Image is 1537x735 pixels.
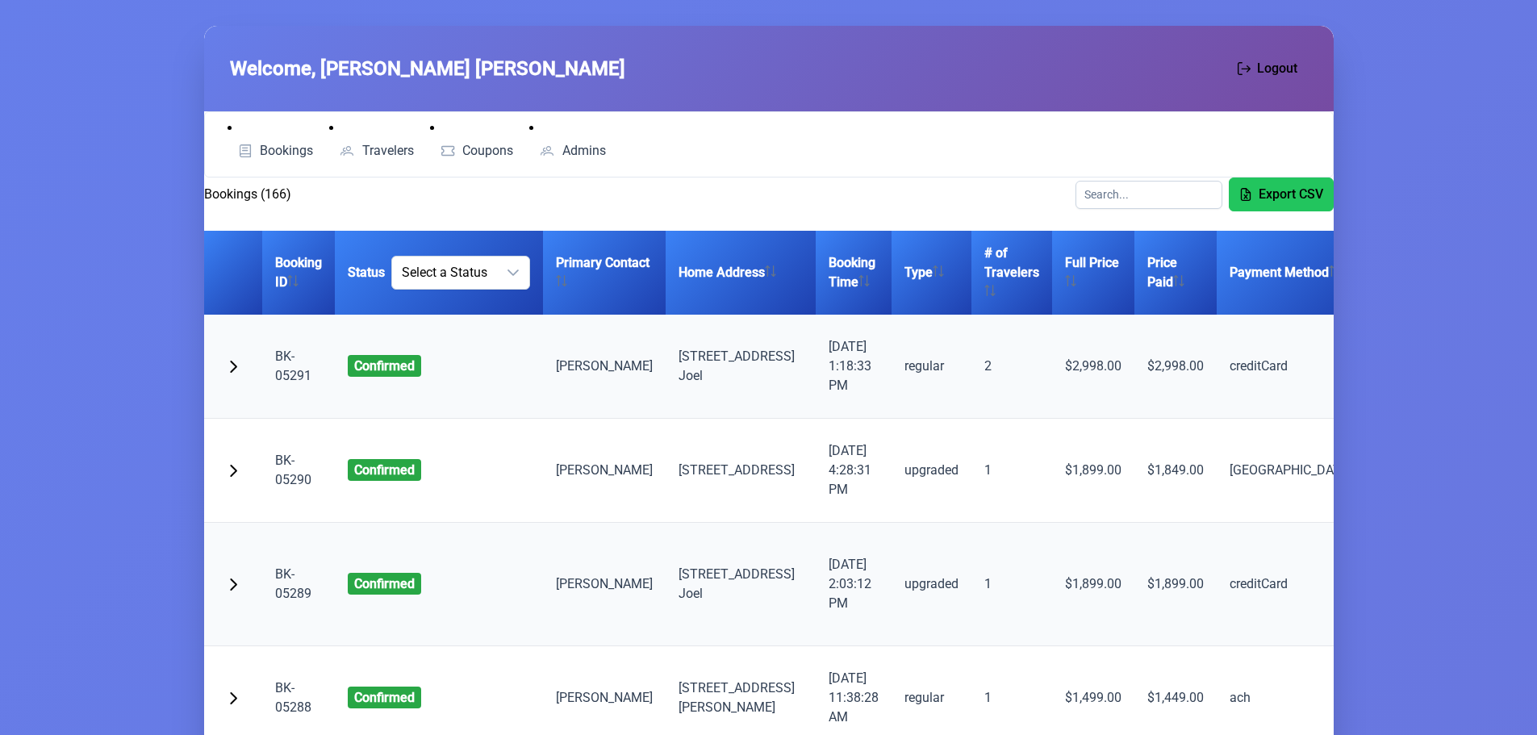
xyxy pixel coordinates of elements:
td: creditCard [1217,523,1364,646]
td: [STREET_ADDRESS] Joel [666,315,816,419]
td: $1,899.00 [1134,523,1217,646]
td: creditCard [1217,315,1364,419]
span: Admins [562,144,606,157]
span: confirmed [348,687,421,708]
a: Admins [529,138,616,164]
li: Travelers [329,119,424,164]
td: 1 [971,523,1052,646]
span: Logout [1257,59,1297,78]
button: Logout [1227,52,1308,86]
td: upgraded [892,523,971,646]
span: confirmed [348,355,421,377]
td: [PERSON_NAME] [543,523,666,646]
span: Welcome, [PERSON_NAME] [PERSON_NAME] [230,54,625,83]
a: BK-05291 [275,349,311,383]
td: $2,998.00 [1134,315,1217,419]
span: Coupons [462,144,513,157]
td: $1,849.00 [1134,419,1217,523]
td: regular [892,315,971,419]
td: 2 [971,315,1052,419]
li: Admins [529,119,616,164]
li: Bookings [228,119,324,164]
th: # of Travelers [971,231,1052,315]
span: confirmed [348,459,421,481]
span: Travelers [362,144,414,157]
li: Coupons [430,119,524,164]
td: [PERSON_NAME] [543,315,666,419]
a: BK-05288 [275,680,311,715]
td: $2,998.00 [1052,315,1134,419]
a: Bookings [228,138,324,164]
td: [DATE] 2:03:12 PM [816,523,892,646]
td: $1,899.00 [1052,419,1134,523]
a: Travelers [329,138,424,164]
td: $1,899.00 [1052,523,1134,646]
h2: Bookings (166) [204,185,291,204]
span: Bookings [260,144,313,157]
th: Booking Time [816,231,892,315]
th: Primary Contact [543,231,666,315]
div: dropdown trigger [497,257,529,289]
a: BK-05289 [275,566,311,601]
input: Search... [1075,181,1222,209]
td: [STREET_ADDRESS] Joel [666,523,816,646]
td: [DATE] 4:28:31 PM [816,419,892,523]
th: Price Paid [1134,231,1217,315]
span: confirmed [348,573,421,595]
button: Export CSV [1229,177,1334,211]
td: [STREET_ADDRESS] [666,419,816,523]
td: [PERSON_NAME] [543,419,666,523]
div: Status [348,256,530,290]
span: Select a Status [392,257,497,289]
a: BK-05290 [275,453,311,487]
th: Home Address [666,231,816,315]
td: upgraded [892,419,971,523]
th: Full Price [1052,231,1134,315]
td: [DATE] 1:18:33 PM [816,315,892,419]
span: Export CSV [1259,185,1323,204]
th: Booking ID [262,231,335,315]
td: 1 [971,419,1052,523]
a: Coupons [430,138,524,164]
th: Type [892,231,971,315]
th: Payment Method [1217,231,1364,315]
td: [GEOGRAPHIC_DATA] [1217,419,1364,523]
